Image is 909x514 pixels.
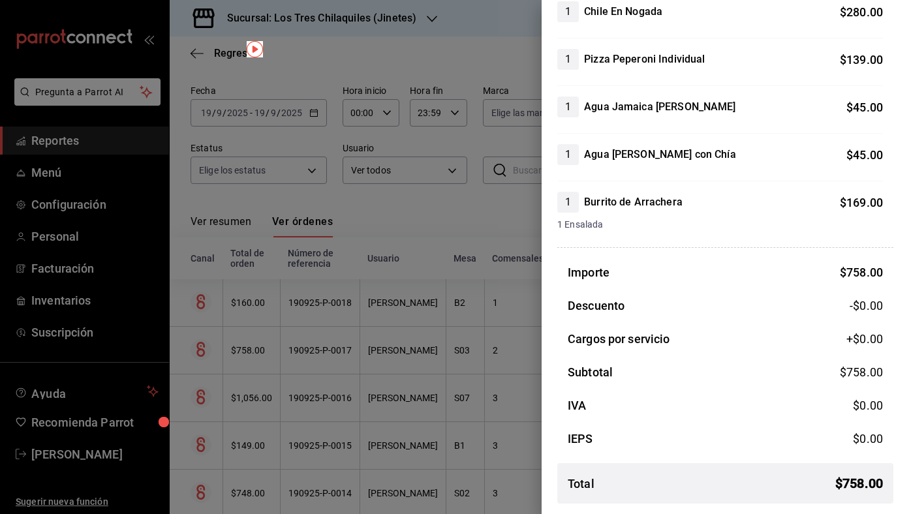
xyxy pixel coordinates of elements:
h4: Pizza Peperoni Individual [584,52,705,67]
h3: Subtotal [568,363,613,381]
span: $ 758.00 [840,365,883,379]
span: $ 45.00 [846,148,883,162]
h3: Importe [568,264,609,281]
span: $ 758.00 [840,265,883,279]
h3: Descuento [568,297,624,314]
span: 1 [557,99,579,115]
span: 1 [557,194,579,210]
h4: Chile En Nogada [584,4,662,20]
h3: IEPS [568,430,593,447]
img: Tooltip marker [247,41,263,57]
h3: Total [568,475,594,492]
span: $ 0.00 [853,432,883,446]
span: +$ 0.00 [846,330,883,348]
span: 1 [557,4,579,20]
span: $ 45.00 [846,100,883,114]
span: $ 758.00 [835,474,883,493]
span: 1 [557,52,579,67]
h4: Agua Jamaica [PERSON_NAME] [584,99,735,115]
h4: Agua [PERSON_NAME] con Chía [584,147,736,162]
span: $ 139.00 [840,53,883,67]
h4: Burrito de Arrachera [584,194,683,210]
span: $ 280.00 [840,5,883,19]
span: 1 [557,147,579,162]
h3: IVA [568,397,586,414]
span: $ 0.00 [853,399,883,412]
span: 1 Ensalada [557,218,883,232]
span: $ 169.00 [840,196,883,209]
span: -$0.00 [850,297,883,314]
h3: Cargos por servicio [568,330,670,348]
